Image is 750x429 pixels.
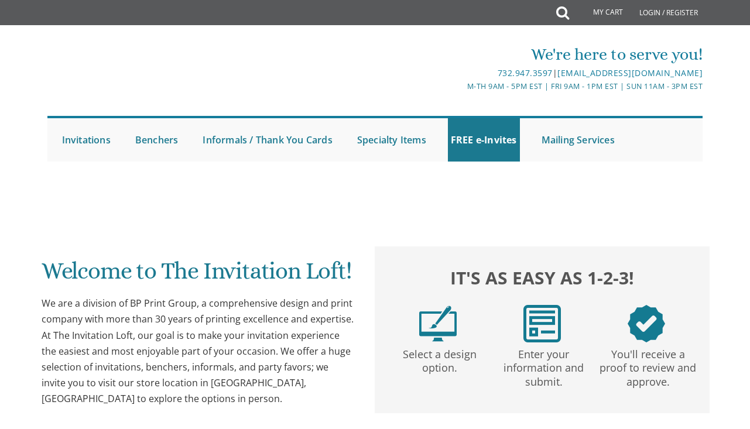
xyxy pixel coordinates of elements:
[568,1,631,25] a: My Cart
[132,118,181,162] a: Benchers
[386,265,698,291] h2: It's as easy as 1-2-3!
[266,80,703,92] div: M-Th 9am - 5pm EST | Fri 9am - 1pm EST | Sun 11am - 3pm EST
[42,296,354,407] div: We are a division of BP Print Group, a comprehensive design and print company with more than 30 y...
[523,305,561,342] img: step2.png
[266,43,703,66] div: We're here to serve you!
[557,67,703,78] a: [EMAIL_ADDRESS][DOMAIN_NAME]
[419,305,457,342] img: step1.png
[498,67,553,78] a: 732.947.3597
[539,118,618,162] a: Mailing Services
[390,342,489,375] p: Select a design option.
[494,342,594,389] p: Enter your information and submit.
[354,118,429,162] a: Specialty Items
[598,342,698,389] p: You'll receive a proof to review and approve.
[59,118,114,162] a: Invitations
[42,258,354,293] h1: Welcome to The Invitation Loft!
[448,118,520,162] a: FREE e-Invites
[628,305,665,342] img: step3.png
[266,66,703,80] div: |
[200,118,335,162] a: Informals / Thank You Cards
